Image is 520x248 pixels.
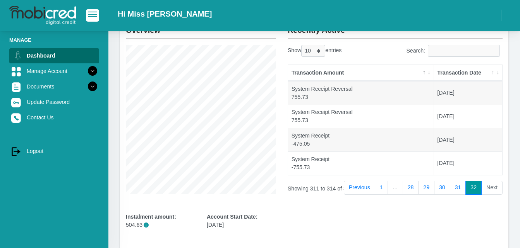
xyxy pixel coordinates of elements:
[118,9,212,19] h2: Hi Miss [PERSON_NAME]
[144,223,149,228] span: i
[434,181,450,195] a: 30
[9,110,99,125] a: Contact Us
[9,48,99,63] a: Dashboard
[434,151,502,175] td: [DATE]
[301,45,325,57] select: Showentries
[434,65,502,81] th: Transaction Date: activate to sort column ascending
[207,213,276,229] div: [DATE]
[9,95,99,109] a: Update Password
[9,64,99,78] a: Manage Account
[288,180,371,193] div: Showing 311 to 314 of 314 entries
[126,214,176,220] b: Instalment amount:
[450,181,466,195] a: 31
[418,181,434,195] a: 29
[288,65,434,81] th: Transaction Amount: activate to sort column descending
[403,181,419,195] a: 28
[434,81,502,105] td: [DATE]
[434,128,502,151] td: [DATE]
[9,79,99,94] a: Documents
[288,151,434,175] td: System Receipt -755.73
[288,81,434,105] td: System Receipt Reversal 755.73
[9,144,99,158] a: Logout
[126,221,195,229] p: 504.63
[288,128,434,151] td: System Receipt -475.05
[434,105,502,128] td: [DATE]
[465,181,482,195] a: 32
[288,45,342,57] label: Show entries
[375,181,388,195] a: 1
[207,214,257,220] b: Account Start Date:
[9,6,76,25] img: logo-mobicred.svg
[288,105,434,128] td: System Receipt Reversal 755.73
[406,45,503,57] label: Search:
[9,36,99,44] li: Manage
[344,181,375,195] a: Previous
[428,45,500,57] input: Search:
